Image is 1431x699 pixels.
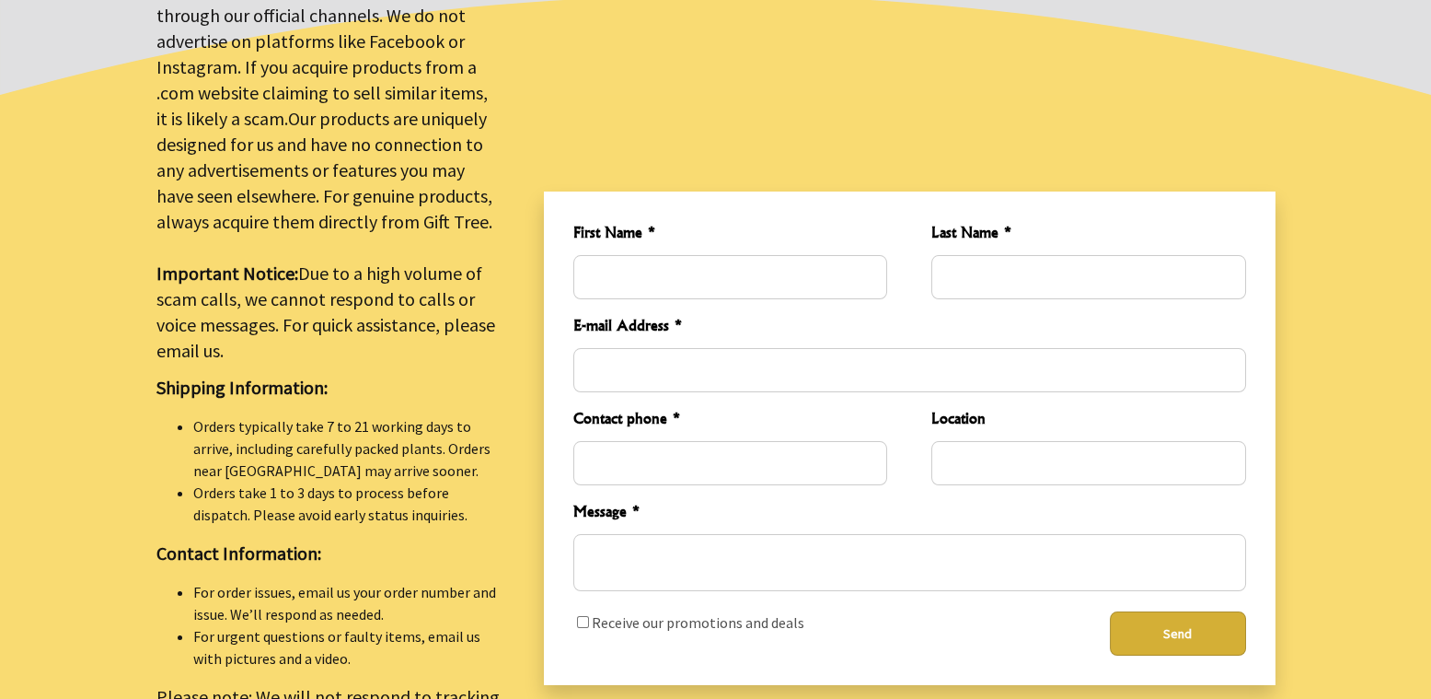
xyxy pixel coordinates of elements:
span: Message * [573,500,1246,527]
strong: Important Notice: [156,262,298,285]
span: Contact phone * [573,407,887,434]
textarea: Message * [573,534,1246,591]
strong: Shipping Information: [156,376,328,399]
input: Location [931,441,1245,485]
input: Last Name * [931,255,1245,299]
label: Receive our promotions and deals [592,613,804,632]
span: Location [931,407,1245,434]
strong: Contact Information: [156,542,321,565]
li: For urgent questions or faulty items, email us with pictures and a video. [193,625,500,670]
input: Contact phone * [573,441,887,485]
button: Send [1110,612,1246,656]
input: First Name * [573,255,887,299]
span: Last Name * [931,221,1245,248]
li: Orders take 1 to 3 days to process before dispatch. Please avoid early status inquiries. [193,482,500,526]
li: Orders typically take 7 to 21 working days to arrive, including carefully packed plants. Orders n... [193,415,500,482]
span: First Name * [573,221,887,248]
input: E-mail Address * [573,348,1246,392]
span: E-mail Address * [573,314,1246,341]
li: For order issues, email us your order number and issue. We’ll respond as needed. [193,581,500,625]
